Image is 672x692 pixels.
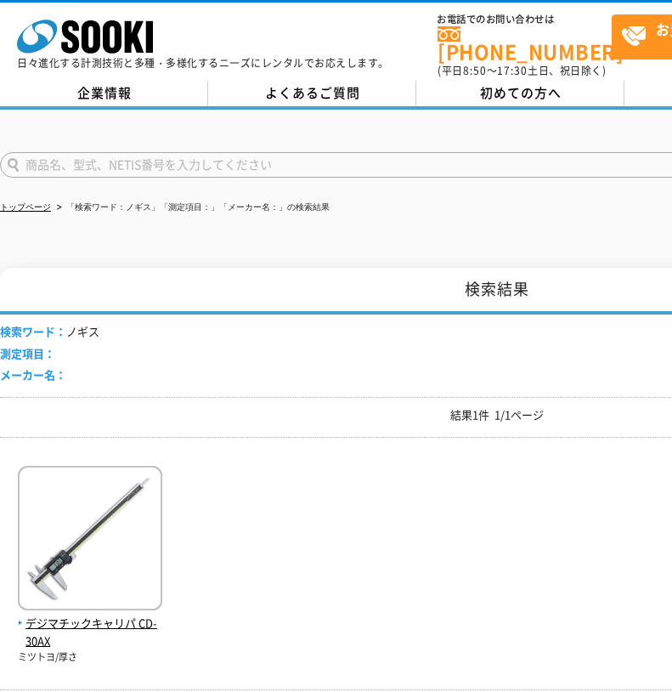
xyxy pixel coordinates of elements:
[438,26,612,61] a: [PHONE_NUMBER]
[18,466,162,615] img: CD-30AX
[18,597,162,649] a: デジマチックキャリパ CD-30AX
[480,83,562,102] span: 初めての方へ
[416,81,624,106] a: 初めての方へ
[208,81,416,106] a: よくあるご質問
[497,63,528,78] span: 17:30
[54,199,330,217] li: 「検索ワード：ノギス」「測定項目：」「メーカー名：」の検索結果
[18,615,162,650] span: デジマチックキャリパ CD-30AX
[17,58,389,68] p: 日々進化する計測技術と多種・多様化するニーズにレンタルでお応えします。
[438,63,606,78] span: (平日 ～ 土日、祝日除く)
[463,63,487,78] span: 8:50
[438,14,612,25] span: お電話でのお問い合わせは
[18,650,162,665] p: ミツトヨ/厚さ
